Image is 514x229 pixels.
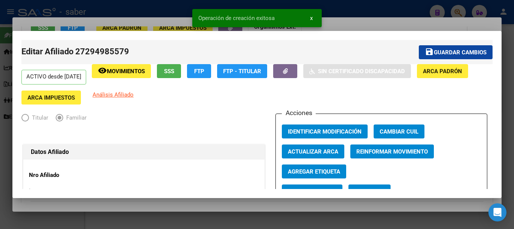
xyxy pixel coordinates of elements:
span: Editar Afiliado 27294985579 [21,47,129,56]
span: FTP - Titular [223,68,261,75]
button: Movimientos [92,64,151,78]
span: ARCA Impuestos [27,94,75,101]
span: Categoria [354,188,385,195]
button: Guardar cambios [419,45,493,59]
mat-radio-group: Elija una opción [21,116,94,123]
span: Sin Certificado Discapacidad [318,68,405,75]
span: Movimientos [107,68,145,75]
span: Cambiar CUIL [380,128,418,135]
button: FTP - Titular [217,64,267,78]
button: Identificar Modificación [282,124,368,138]
button: SSS [157,64,181,78]
h3: Acciones [282,108,316,118]
button: ARCA Impuestos [21,91,81,105]
span: Guardar cambios [434,49,487,56]
span: Reinformar Movimiento [356,148,428,155]
span: SSS [164,68,174,75]
span: ARCA Padrón [423,68,462,75]
mat-icon: save [425,47,434,56]
span: Familiar [63,114,87,122]
span: Vencimiento PMI [288,188,336,195]
span: FTP [194,68,204,75]
h1: Datos Afiliado [31,148,257,157]
span: Actualizar ARCA [288,148,338,155]
button: Categoria [348,184,391,198]
span: Agregar Etiqueta [288,168,340,175]
span: x [310,15,313,22]
span: Identificar Modificación [288,128,362,135]
button: Vencimiento PMI [282,184,342,198]
span: Titular [29,114,48,122]
p: Nro Afiliado [29,171,98,180]
mat-icon: remove_red_eye [98,66,107,75]
button: Actualizar ARCA [282,144,344,158]
p: ACTIVO desde [DATE] [21,70,86,85]
button: ARCA Padrón [417,64,468,78]
button: x [304,11,319,25]
button: Sin Certificado Discapacidad [303,64,411,78]
button: Cambiar CUIL [374,124,424,138]
span: Operación de creación exitosa [198,14,275,22]
button: Reinformar Movimiento [350,144,434,158]
button: FTP [187,64,211,78]
span: Análisis Afiliado [93,91,134,98]
div: Open Intercom Messenger [488,203,506,221]
button: Agregar Etiqueta [282,164,346,178]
